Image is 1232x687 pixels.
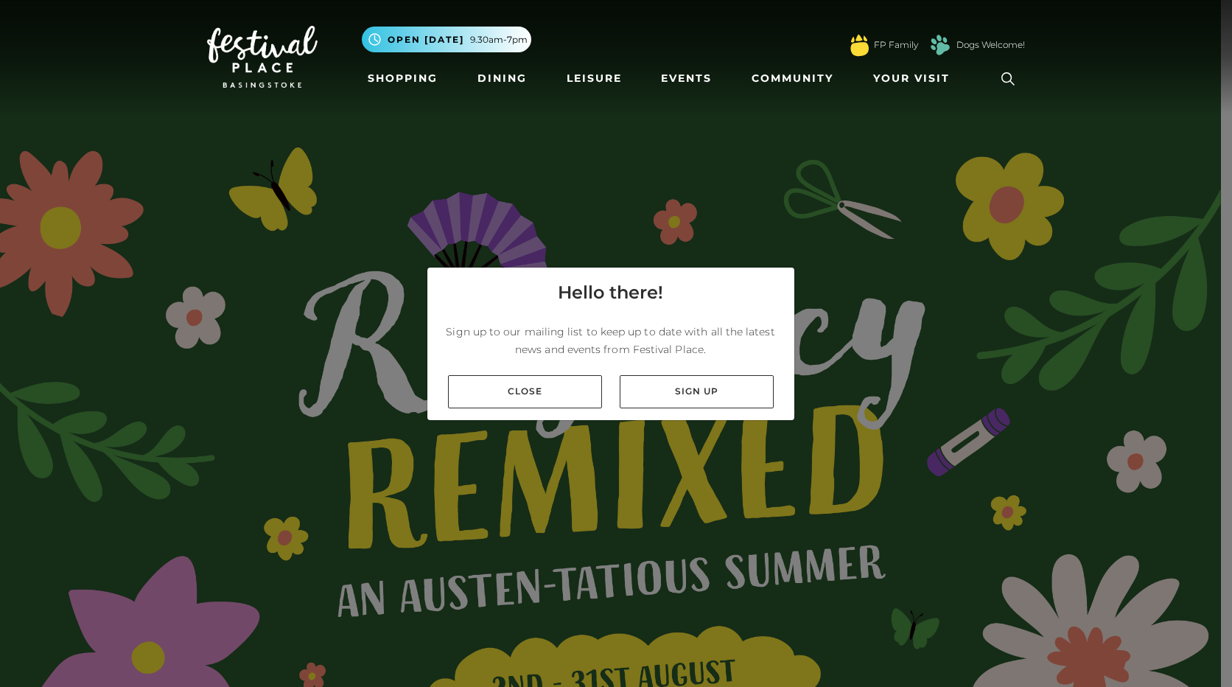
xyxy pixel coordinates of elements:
a: Dogs Welcome! [956,38,1025,52]
a: Close [448,375,602,408]
span: Open [DATE] [388,33,464,46]
a: Your Visit [867,65,963,92]
a: Leisure [561,65,628,92]
a: Shopping [362,65,444,92]
span: 9.30am-7pm [470,33,528,46]
a: FP Family [874,38,918,52]
button: Open [DATE] 9.30am-7pm [362,27,531,52]
p: Sign up to our mailing list to keep up to date with all the latest news and events from Festival ... [439,323,783,358]
span: Your Visit [873,71,950,86]
h4: Hello there! [558,279,663,306]
a: Dining [472,65,533,92]
a: Sign up [620,375,774,408]
a: Events [655,65,718,92]
a: Community [746,65,839,92]
img: Festival Place Logo [207,26,318,88]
